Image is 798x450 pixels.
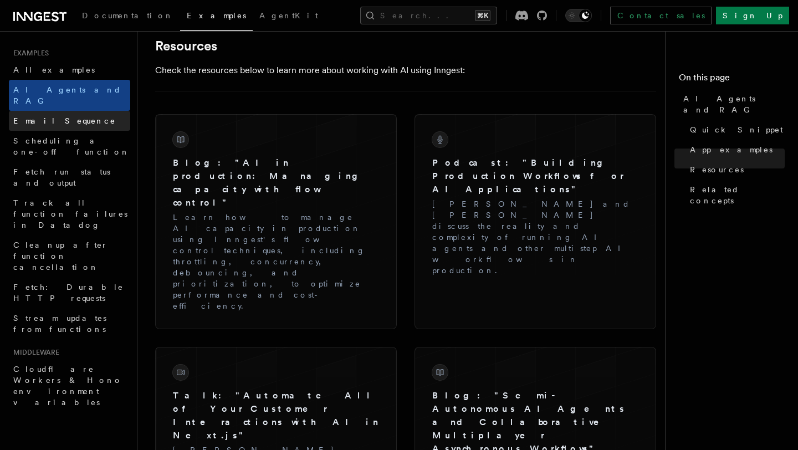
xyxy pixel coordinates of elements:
h4: On this page [679,71,785,89]
a: Blog: "AI in production: Managing capacity with flow control"Learn how to manage AI capacity in p... [164,123,388,320]
span: Cloudflare Workers & Hono environment variables [13,365,122,407]
span: Cleanup after function cancellation [13,241,108,272]
h3: Talk: "Automate All of Your Customer Interactions with AI in Next.js" [173,389,379,442]
a: Documentation [75,3,180,30]
p: Check the resources below to learn more about working with AI using Inngest: [155,63,598,78]
a: Stream updates from functions [9,308,130,339]
a: Resources [155,38,217,54]
span: Documentation [82,11,173,20]
a: Contact sales [610,7,712,24]
a: AgentKit [253,3,325,30]
a: Examples [180,3,253,31]
span: Fetch: Durable HTTP requests [13,283,124,303]
a: Fetch run status and output [9,162,130,193]
a: Fetch: Durable HTTP requests [9,277,130,308]
a: Cleanup after function cancellation [9,235,130,277]
a: AI Agents and RAG [9,80,130,111]
span: Email Sequence [13,116,116,125]
a: Track all function failures in Datadog [9,193,130,235]
span: All examples [13,65,95,74]
h3: Podcast: "Building Production Workflows for AI Applications" [432,156,638,196]
span: Examples [9,49,49,58]
span: Middleware [9,348,59,357]
a: Related concepts [686,180,785,211]
a: All examples [9,60,130,80]
kbd: ⌘K [475,10,490,21]
a: App examples [686,140,785,160]
button: Toggle dark mode [565,9,592,22]
a: Quick Snippet [686,120,785,140]
span: App examples [690,144,773,155]
span: AI Agents and RAG [13,85,121,105]
p: Learn how to manage AI capacity in production using Inngest's flow control techniques, including ... [173,212,379,311]
span: Resources [690,164,744,175]
span: AI Agents and RAG [683,93,785,115]
a: AI Agents and RAG [679,89,785,120]
a: Podcast: "Building Production Workflows for AI Applications"[PERSON_NAME] and [PERSON_NAME] discu... [423,123,647,285]
p: [PERSON_NAME] and [PERSON_NAME] discuss the reality and complexity of running AI agents and other... [432,198,638,276]
span: AgentKit [259,11,318,20]
span: Related concepts [690,184,785,206]
span: Quick Snippet [690,124,783,135]
a: Sign Up [716,7,789,24]
a: Cloudflare Workers & Hono environment variables [9,359,130,412]
h3: Blog: "AI in production: Managing capacity with flow control" [173,156,379,209]
a: Resources [686,160,785,180]
span: Examples [187,11,246,20]
button: Search...⌘K [360,7,497,24]
a: Email Sequence [9,111,130,131]
span: Scheduling a one-off function [13,136,130,156]
a: Scheduling a one-off function [9,131,130,162]
span: Stream updates from functions [13,314,106,334]
span: Track all function failures in Datadog [13,198,127,229]
span: Fetch run status and output [13,167,110,187]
